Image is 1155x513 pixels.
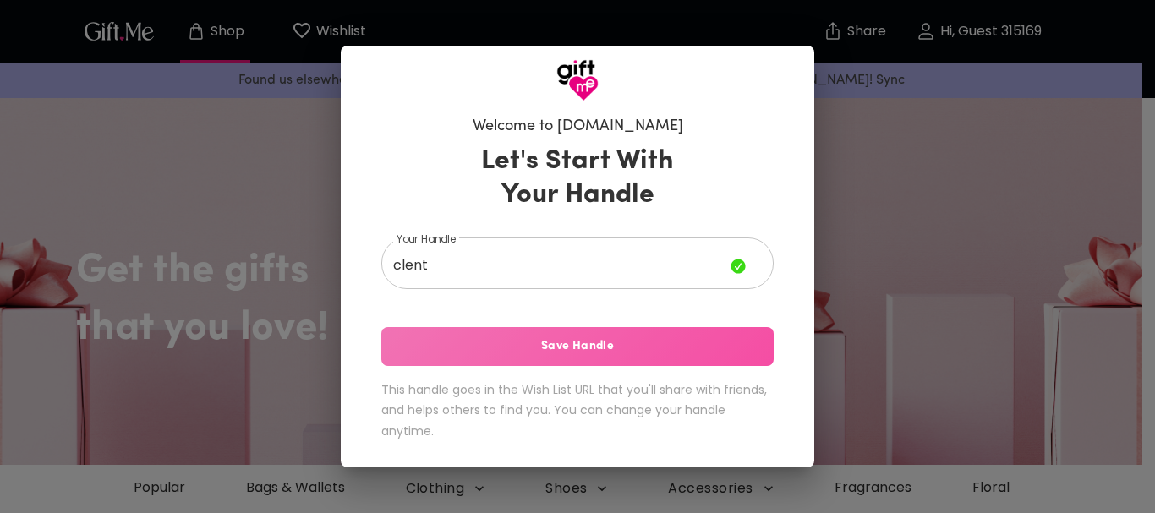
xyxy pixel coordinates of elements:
[381,379,774,442] h6: This handle goes in the Wish List URL that you'll share with friends, and helps others to find yo...
[460,145,695,212] h3: Let's Start With Your Handle
[473,117,683,137] h6: Welcome to [DOMAIN_NAME]
[381,327,774,366] button: Save Handle
[381,242,731,289] input: Your Handle
[381,337,774,356] span: Save Handle
[556,59,599,101] img: GiftMe Logo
